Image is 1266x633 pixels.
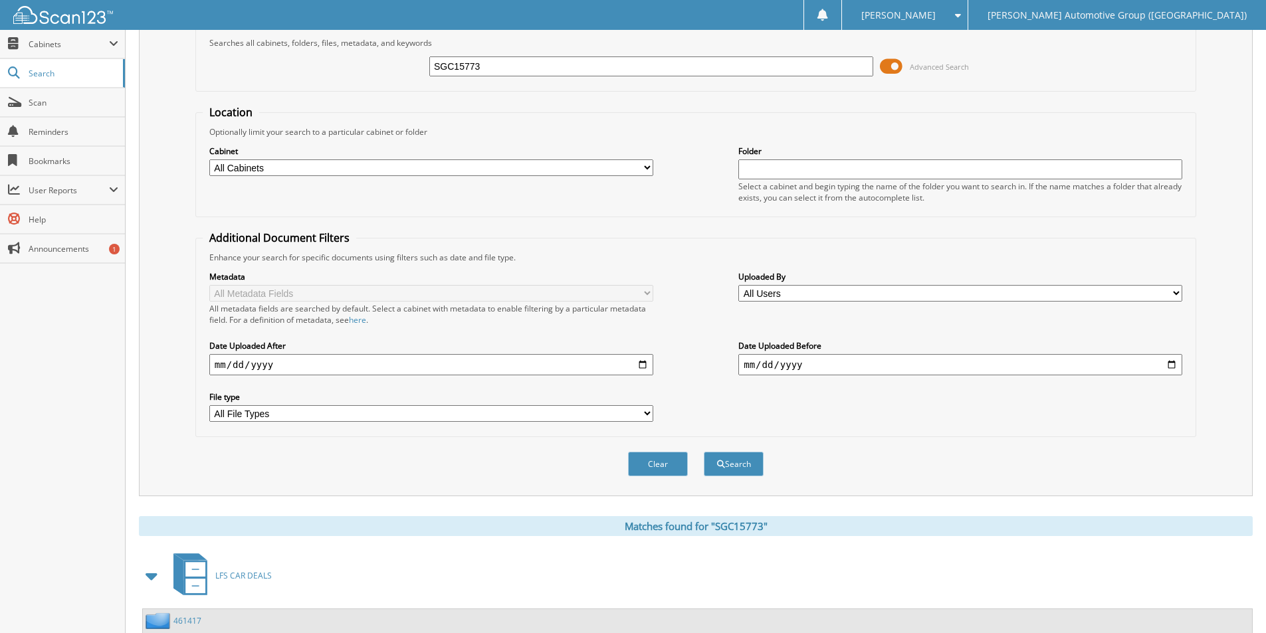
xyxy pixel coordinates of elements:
[29,185,109,196] span: User Reports
[738,271,1182,282] label: Uploaded By
[704,452,764,476] button: Search
[203,37,1189,48] div: Searches all cabinets, folders, files, metadata, and keywords
[203,105,259,120] legend: Location
[203,252,1189,263] div: Enhance your search for specific documents using filters such as date and file type.
[209,145,653,157] label: Cabinet
[109,244,120,254] div: 1
[203,126,1189,137] div: Optionally limit your search to a particular cabinet or folder
[203,230,356,245] legend: Additional Document Filters
[13,6,113,24] img: scan123-logo-white.svg
[29,97,118,108] span: Scan
[738,340,1182,351] label: Date Uploaded Before
[139,516,1253,536] div: Matches found for "SGC15773"
[29,155,118,167] span: Bookmarks
[209,303,653,325] div: All metadata fields are searched by default. Select a cabinet with metadata to enable filtering b...
[988,11,1247,19] span: [PERSON_NAME] Automotive Group ([GEOGRAPHIC_DATA])
[209,340,653,351] label: Date Uploaded After
[209,354,653,375] input: start
[146,612,173,629] img: folder2.png
[209,391,653,403] label: File type
[738,145,1182,157] label: Folder
[29,214,118,225] span: Help
[349,314,366,325] a: here
[738,354,1182,375] input: end
[29,243,118,254] span: Announcements
[173,615,201,626] a: 461417
[29,68,116,79] span: Search
[29,39,109,50] span: Cabinets
[165,549,272,602] a: LFS CAR DEALS
[628,452,688,476] button: Clear
[861,11,936,19] span: [PERSON_NAME]
[738,181,1182,203] div: Select a cabinet and begin typing the name of the folder you want to search in. If the name match...
[209,271,653,282] label: Metadata
[215,570,272,581] span: LFS CAR DEALS
[910,62,969,72] span: Advanced Search
[29,126,118,137] span: Reminders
